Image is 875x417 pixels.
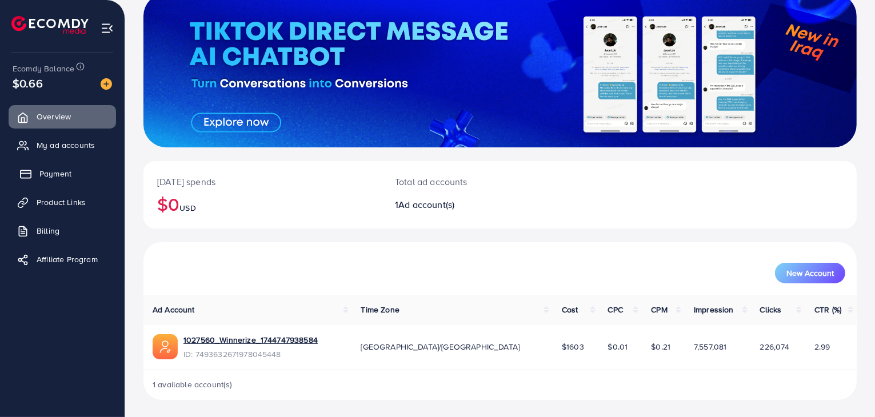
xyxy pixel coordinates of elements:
img: image [101,78,112,90]
img: ic-ads-acc.e4c84228.svg [153,334,178,359]
span: $0.01 [608,341,628,352]
img: menu [101,22,114,35]
span: Billing [37,225,59,236]
a: Product Links [9,191,116,214]
span: Payment [39,168,71,179]
h2: $0 [157,193,367,215]
span: Clicks [760,304,782,315]
span: 2.99 [814,341,830,352]
span: Affiliate Program [37,254,98,265]
span: 1 available account(s) [153,379,233,390]
span: My ad accounts [37,139,95,151]
span: Time Zone [361,304,399,315]
span: ID: 7493632671978045448 [183,348,318,360]
a: Payment [9,162,116,185]
span: Impression [694,304,734,315]
a: 1027560_Winnerize_1744747938584 [183,334,318,346]
span: USD [179,202,195,214]
span: Overview [37,111,71,122]
img: logo [11,16,89,34]
span: $1603 [562,341,584,352]
span: 7,557,081 [694,341,726,352]
a: Billing [9,219,116,242]
span: $0.66 [13,75,43,91]
span: 226,074 [760,341,790,352]
a: Overview [9,105,116,128]
span: Ecomdy Balance [13,63,74,74]
a: Affiliate Program [9,248,116,271]
p: Total ad accounts [395,175,546,189]
iframe: Chat [826,366,866,408]
span: $0.21 [651,341,670,352]
span: Ad Account [153,304,195,315]
span: Product Links [37,197,86,208]
span: [GEOGRAPHIC_DATA]/[GEOGRAPHIC_DATA] [361,341,520,352]
span: CTR (%) [814,304,841,315]
span: CPC [608,304,623,315]
button: New Account [775,263,845,283]
a: My ad accounts [9,134,116,157]
span: Ad account(s) [398,198,454,211]
span: New Account [786,269,834,277]
span: CPM [651,304,667,315]
span: Cost [562,304,578,315]
p: [DATE] spends [157,175,367,189]
h2: 1 [395,199,546,210]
